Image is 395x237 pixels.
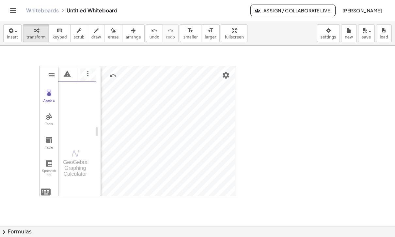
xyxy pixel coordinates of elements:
button: Assign / Collaborate Live [250,5,336,16]
button: format_sizelarger [201,24,220,42]
span: redo [166,35,175,39]
button: format_sizesmaller [180,24,201,42]
div: Graphing Calculator [39,66,235,196]
canvas: Graphics View 1 [101,66,235,197]
button: keyboardkeypad [49,24,71,42]
div: Tools [41,122,57,131]
span: insert [7,35,18,39]
a: Whiteboards [26,7,59,14]
span: scrub [74,35,85,39]
i: undo [151,27,157,35]
span: larger [205,35,216,39]
span: [PERSON_NAME] [342,7,382,13]
div: Table [41,146,57,155]
span: new [345,35,353,39]
div: GeoGebra Graphing Calculator [58,159,92,177]
i: keyboard [56,27,63,35]
button: redoredo [163,24,179,42]
span: erase [108,35,119,39]
span: settings [321,35,336,39]
button: transform [23,24,49,42]
div: Algebra [58,66,96,140]
button: erase [104,24,122,42]
button: insert [3,24,22,42]
button: Toggle navigation [8,5,18,16]
button: new [341,24,357,42]
button: Options [84,70,92,79]
span: transform [26,35,46,39]
button: undoundo [146,24,163,42]
button: [PERSON_NAME] [337,5,387,16]
span: load [380,35,388,39]
span: fullscreen [225,35,244,39]
span: Assign / Collaborate Live [256,7,330,13]
div: y equals [80,68,96,81]
span: undo [150,35,159,39]
i: format_size [187,27,194,35]
button: arrange [122,24,145,42]
div: Spreadsheet [41,169,57,178]
span: keypad [53,35,67,39]
button: Undo [107,70,119,81]
img: svg+xml;base64,PHN2ZyB4bWxucz0iaHR0cDovL3d3dy53My5vcmcvMjAwMC9zdmciIHdpZHRoPSIyNCIgaGVpZ2h0PSIyNC... [40,186,52,198]
span: arrange [126,35,141,39]
button: fullscreen [221,24,247,42]
button: save [358,24,375,42]
i: redo [167,27,174,35]
span: smaller [183,35,198,39]
button: settings [317,24,340,42]
img: svg+xml;base64,PHN2ZyB4bWxucz0iaHR0cDovL3d3dy53My5vcmcvMjAwMC9zdmciIHhtbG5zOnhsaW5rPSJodHRwOi8vd3... [71,150,79,157]
button: scrub [70,24,88,42]
span: save [362,35,371,39]
button: Settings [220,69,232,81]
div: Algebra [41,99,57,108]
button: draw [88,24,105,42]
button: load [376,24,392,42]
img: Main Menu [48,71,55,79]
i: format_size [207,27,213,35]
span: draw [91,35,101,39]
